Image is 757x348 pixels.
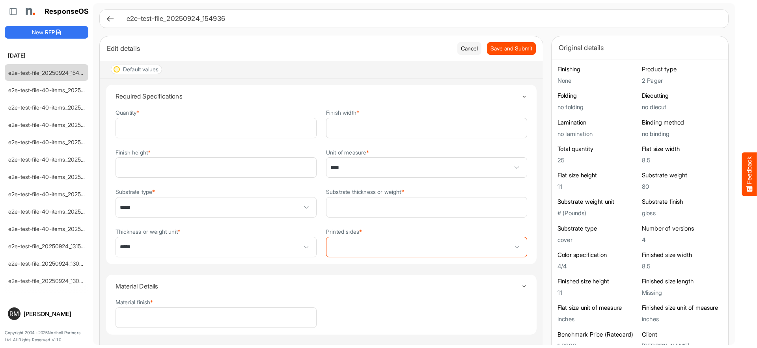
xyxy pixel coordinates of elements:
[642,92,722,100] h6: Diecutting
[8,191,114,197] a: e2e-test-file-40-items_20250924_132227
[642,251,722,259] h6: Finished size width
[487,42,536,55] button: Save and Submit Progress
[116,189,155,195] label: Substrate type
[557,65,638,73] h6: Finishing
[557,119,638,127] h6: Lamination
[8,173,115,180] a: e2e-test-file-40-items_20250924_132534
[557,171,638,179] h6: Flat size height
[8,260,89,267] a: e2e-test-file_20250924_130935
[116,110,139,115] label: Quantity
[8,243,88,249] a: e2e-test-file_20250924_131520
[8,156,115,163] a: e2e-test-file-40-items_20250924_133443
[557,104,638,110] h5: no folding
[557,316,638,322] h5: inches
[642,77,722,84] h5: 2 Pager
[116,229,181,234] label: Thickness or weight unit
[642,263,722,270] h5: 8.5
[326,110,359,115] label: Finish width
[116,85,527,108] summary: Toggle content
[116,299,153,305] label: Material finish
[642,289,722,296] h5: Missing
[642,171,722,179] h6: Substrate weight
[457,42,481,55] button: Cancel
[116,149,151,155] label: Finish height
[557,331,638,339] h6: Benchmark Price (Ratecard)
[557,198,638,206] h6: Substrate weight unit
[116,275,527,298] summary: Toggle content
[742,152,757,196] button: Feedback
[642,119,722,127] h6: Binding method
[22,4,37,19] img: Northell
[642,130,722,137] h5: no binding
[557,236,638,243] h5: cover
[642,225,722,233] h6: Number of versions
[557,251,638,259] h6: Color specification
[490,44,532,53] span: Save and Submit
[557,289,638,296] h5: 11
[123,67,158,72] div: Default values
[8,225,113,232] a: e2e-test-file-40-items_20250924_131750
[5,329,88,343] p: Copyright 2004 - 2025 Northell Partners Ltd. All Rights Reserved. v 1.1.0
[326,149,369,155] label: Unit of measure
[9,311,19,317] span: RM
[642,145,722,153] h6: Flat size width
[642,157,722,164] h5: 8.5
[8,104,112,111] a: e2e-test-file-40-items_20250924_154112
[5,51,88,60] h6: [DATE]
[559,42,721,53] div: Original details
[45,7,89,16] h1: ResponseOS
[642,198,722,206] h6: Substrate finish
[642,304,722,312] h6: Finished size unit of measure
[557,225,638,233] h6: Substrate type
[107,43,451,54] div: Edit details
[642,104,722,110] h5: no diecut
[557,277,638,285] h6: Finished size height
[642,316,722,322] h5: inches
[116,93,521,100] h4: Required Specifications
[642,236,722,243] h5: 4
[24,311,85,317] div: [PERSON_NAME]
[8,69,89,76] a: e2e-test-file_20250924_154936
[557,304,638,312] h6: Flat size unit of measure
[8,208,115,215] a: e2e-test-file-40-items_20250924_132033
[557,263,638,270] h5: 4/4
[326,229,362,234] label: Printed sides
[8,87,116,93] a: e2e-test-file-40-items_20250924_154244
[642,277,722,285] h6: Finished size length
[642,183,722,190] h5: 80
[557,145,638,153] h6: Total quantity
[8,121,114,128] a: e2e-test-file-40-items_20250924_152927
[326,189,404,195] label: Substrate thickness or weight
[557,130,638,137] h5: no lamination
[116,283,521,290] h4: Material Details
[8,277,89,284] a: e2e-test-file_20250924_130824
[127,15,716,22] h6: e2e-test-file_20250924_154936
[642,65,722,73] h6: Product type
[642,331,722,339] h6: Client
[557,183,638,190] h5: 11
[8,139,115,145] a: e2e-test-file-40-items_20250924_134702
[557,210,638,216] h5: # (Pounds)
[5,26,88,39] button: New RFP
[557,157,638,164] h5: 25
[557,92,638,100] h6: Folding
[557,77,638,84] h5: None
[642,210,722,216] h5: gloss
